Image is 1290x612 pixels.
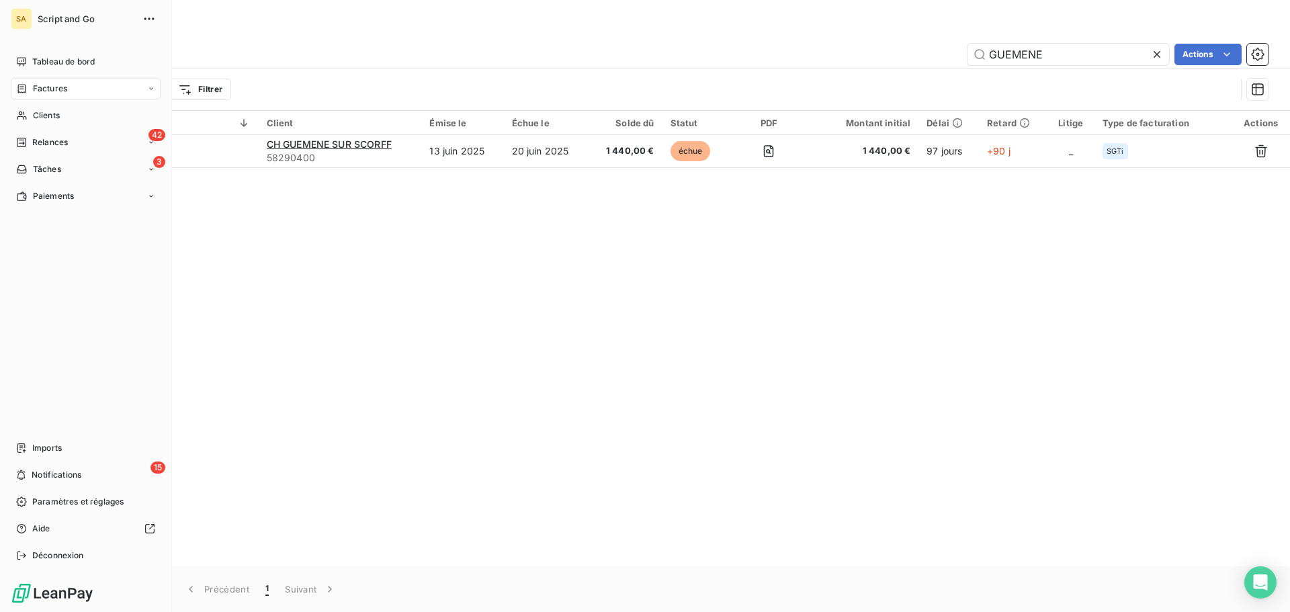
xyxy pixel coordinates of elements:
[512,118,580,128] div: Échue le
[671,141,711,161] span: échue
[267,138,392,150] span: CH GUEMENE SUR SCORFF
[32,136,68,148] span: Relances
[1174,44,1242,65] button: Actions
[148,129,165,141] span: 42
[265,582,269,596] span: 1
[33,83,67,95] span: Factures
[267,118,414,128] div: Client
[421,135,503,167] td: 13 juin 2025
[671,118,724,128] div: Statut
[967,44,1169,65] input: Rechercher
[32,523,50,535] span: Aide
[32,442,62,454] span: Imports
[32,469,81,481] span: Notifications
[815,144,911,158] span: 1 440,00 €
[32,496,124,508] span: Paramètres et réglages
[33,163,61,175] span: Tâches
[153,156,165,168] span: 3
[596,144,654,158] span: 1 440,00 €
[1103,118,1223,128] div: Type de facturation
[257,575,277,603] button: 1
[38,13,134,24] span: Script and Go
[1244,566,1277,599] div: Open Intercom Messenger
[918,135,979,167] td: 97 jours
[33,190,74,202] span: Paiements
[987,145,1010,157] span: +90 j
[176,575,257,603] button: Précédent
[11,518,161,539] a: Aide
[32,550,84,562] span: Déconnexion
[815,118,911,128] div: Montant initial
[1240,118,1282,128] div: Actions
[1056,118,1086,128] div: Litige
[739,118,799,128] div: PDF
[927,118,971,128] div: Délai
[11,8,32,30] div: SA
[267,151,414,165] span: 58290400
[596,118,654,128] div: Solde dû
[33,110,60,122] span: Clients
[150,462,165,474] span: 15
[987,118,1039,128] div: Retard
[1069,145,1073,157] span: _
[169,79,231,100] button: Filtrer
[11,582,94,604] img: Logo LeanPay
[1107,147,1124,155] span: SGTi
[277,575,345,603] button: Suivant
[429,118,495,128] div: Émise le
[504,135,589,167] td: 20 juin 2025
[32,56,95,68] span: Tableau de bord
